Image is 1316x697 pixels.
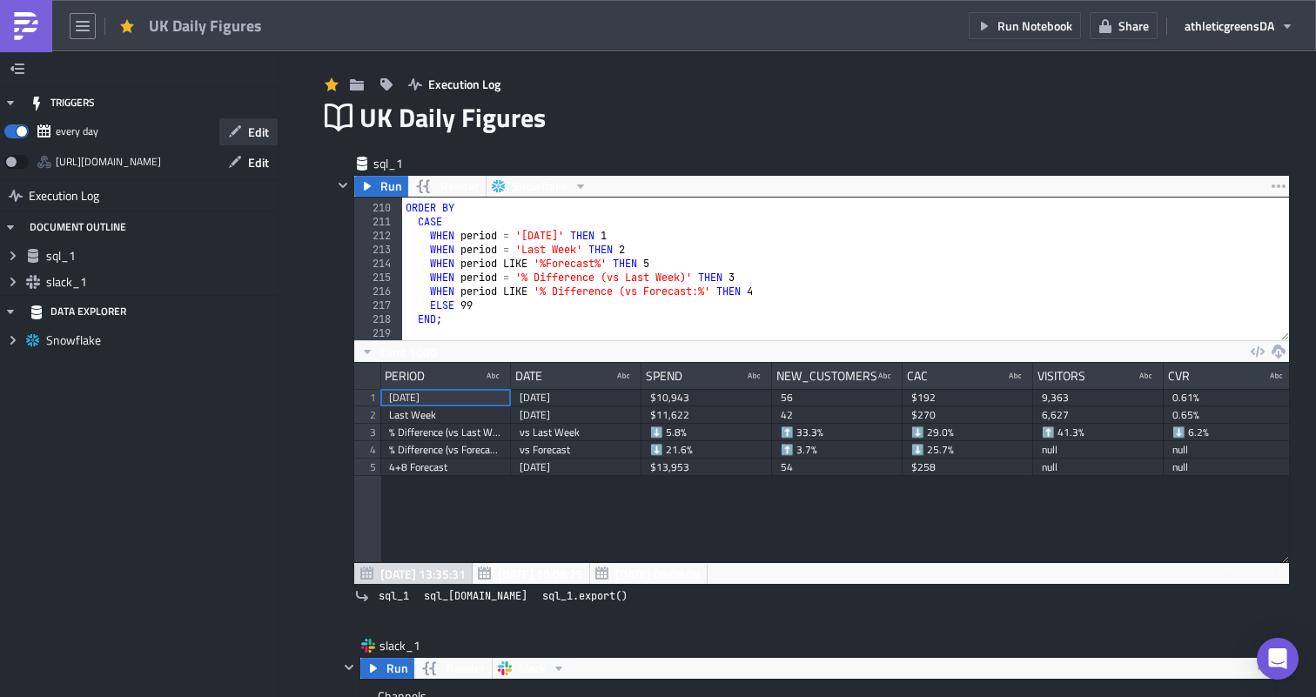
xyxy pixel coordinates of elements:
[650,459,763,476] div: $13,953
[446,658,485,679] span: Render
[1042,459,1155,476] div: null
[419,587,533,605] a: sql_[DOMAIN_NAME]
[46,332,273,348] span: Snowflake
[498,565,583,583] span: [DATE] 10:08:25
[907,363,928,389] div: CAC
[440,176,479,197] span: Render
[518,658,546,679] span: Slack
[413,658,493,679] button: Render
[1172,459,1286,476] div: null
[781,389,894,406] div: 56
[332,175,353,196] button: Hide content
[424,587,527,605] span: sql_[DOMAIN_NAME]
[650,389,763,406] div: $10,943
[492,658,572,679] button: Slack
[1172,406,1286,424] div: 0.65%
[219,118,278,145] button: Edit
[373,155,443,172] span: sql_1
[615,565,701,583] span: [DATE] 09:09:09
[354,341,443,362] button: Limit 1000
[354,563,473,584] button: [DATE] 13:35:31
[520,441,633,459] div: vs Forecast
[589,563,708,584] button: [DATE] 09:09:09
[30,211,126,243] div: DOCUMENT OUTLINE
[472,563,590,584] button: [DATE] 10:08:25
[339,657,359,678] button: Hide content
[380,565,466,583] span: [DATE] 13:35:31
[389,441,502,459] div: % Difference (vs Forecast: 4+8 Forecast)
[512,176,567,197] span: Snowflake
[911,441,1024,459] div: ⬇️ 25.7%
[1257,638,1299,680] div: Open Intercom Messenger
[389,459,502,476] div: 4+8 Forecast
[354,312,402,326] div: 218
[248,153,269,171] span: Edit
[1185,17,1274,35] span: athleticgreens DA
[1205,563,1285,584] div: 5 rows in 7.63s
[354,326,402,340] div: 219
[1042,389,1155,406] div: 9,363
[1037,363,1085,389] div: VISITORS
[354,229,402,243] div: 212
[30,87,95,118] div: TRIGGERS
[46,248,273,264] span: sql_1
[354,243,402,257] div: 213
[486,176,594,197] button: Snowflake
[380,176,402,197] span: Run
[12,12,40,40] img: PushMetrics
[46,274,273,290] span: slack_1
[1172,424,1286,441] div: ⬇️ 6.2%
[520,424,633,441] div: vs Last Week
[219,149,278,176] button: Edit
[389,406,502,424] div: Last Week
[399,70,509,97] button: Execution Log
[354,271,402,285] div: 215
[386,658,408,679] span: Run
[354,257,402,271] div: 214
[30,296,126,327] div: DATA EXPLORER
[969,12,1081,39] button: Run Notebook
[354,176,408,197] button: Run
[29,180,99,211] span: Execution Log
[56,149,161,175] div: https://pushmetrics.io/api/v1/report/ewLxnA1o4G/webhook?token=0b5bd38d26a9427fba0d1f75e3d4ac89
[379,587,409,605] span: sql_1
[1042,424,1155,441] div: ⬆️ 41.3%
[385,363,425,389] div: PERIOD
[542,587,628,605] span: sql_1.export()
[911,459,1024,476] div: $258
[520,406,633,424] div: [DATE]
[650,406,763,424] div: $11,622
[515,363,542,389] div: DATE
[428,75,500,93] span: Execution Log
[1118,17,1149,35] span: Share
[389,389,502,406] div: [DATE]
[379,637,449,654] span: slack_1
[1172,389,1286,406] div: 0.61%
[354,298,402,312] div: 217
[1176,12,1303,39] button: athleticgreensDA
[380,343,437,361] span: Limit 1000
[248,123,269,141] span: Edit
[354,215,402,229] div: 211
[1042,441,1155,459] div: null
[781,424,894,441] div: ⬆️ 33.3%
[1090,12,1158,39] button: Share
[1172,441,1286,459] div: null
[781,406,894,424] div: 42
[646,363,682,389] div: SPEND
[407,176,487,197] button: Render
[354,201,402,215] div: 210
[389,424,502,441] div: % Difference (vs Last Week)
[1042,406,1155,424] div: 6,627
[650,441,763,459] div: ⬇️ 21.6%
[56,118,98,144] div: every day
[911,389,1024,406] div: $192
[360,658,414,679] button: Run
[537,587,633,605] a: sql_1.export()
[1168,363,1190,389] div: CVR
[373,587,414,605] a: sql_1
[520,459,633,476] div: [DATE]
[354,285,402,298] div: 216
[650,424,763,441] div: ⬇️ 5.8%
[781,459,894,476] div: 54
